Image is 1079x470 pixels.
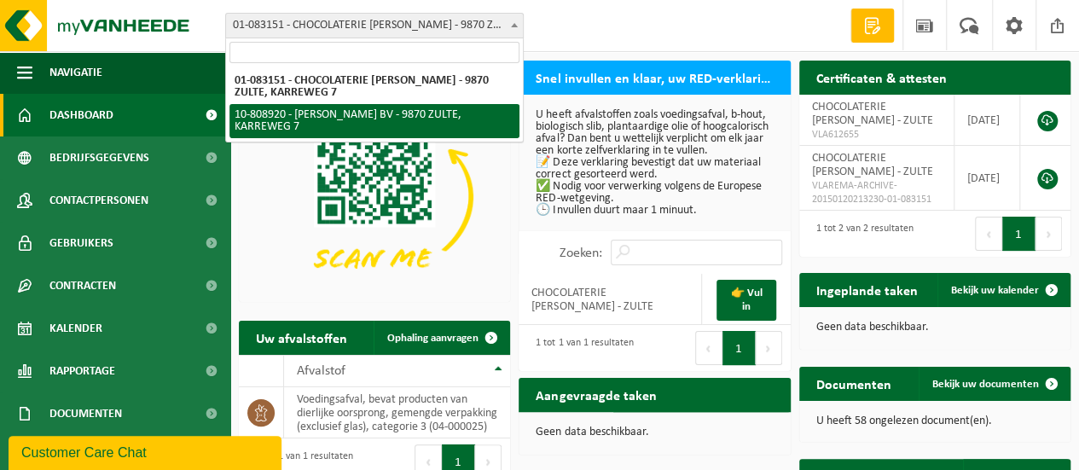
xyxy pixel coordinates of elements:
[816,415,1053,427] p: U heeft 58 ongelezen document(en).
[799,367,908,400] h2: Documenten
[808,215,914,252] div: 1 tot 2 van 2 resultaten
[536,109,773,217] p: U heeft afvalstoffen zoals voedingsafval, b-hout, biologisch slib, plantaardige olie of hoogcalor...
[226,14,523,38] span: 01-083151 - CHOCOLATERIE TONY BOECKAERT - 9870 ZULTE, KARREWEG 7
[812,152,933,178] span: CHOCOLATERIE [PERSON_NAME] - ZULTE
[722,331,756,365] button: 1
[49,264,116,307] span: Contracten
[225,13,524,38] span: 01-083151 - CHOCOLATERIE TONY BOECKAERT - 9870 ZULTE, KARREWEG 7
[49,51,102,94] span: Navigatie
[519,61,790,94] h2: Snel invullen en klaar, uw RED-verklaring voor 2025
[49,392,122,435] span: Documenten
[49,222,113,264] span: Gebruikers
[799,273,935,306] h2: Ingeplande taken
[229,70,519,104] li: 01-083151 - CHOCOLATERIE [PERSON_NAME] - 9870 ZULTE, KARREWEG 7
[229,104,519,138] li: 10-808920 - [PERSON_NAME] BV - 9870 ZULTE, KARREWEG 7
[919,367,1069,401] a: Bekijk uw documenten
[756,331,782,365] button: Next
[951,285,1039,296] span: Bekijk uw kalender
[560,247,602,260] label: Zoeken:
[49,350,115,392] span: Rapportage
[716,280,776,321] a: 👉 Vul in
[239,321,364,354] h2: Uw afvalstoffen
[954,146,1020,211] td: [DATE]
[49,94,113,136] span: Dashboard
[9,432,285,470] iframe: chat widget
[812,128,941,142] span: VLA612655
[1002,217,1035,251] button: 1
[527,329,633,367] div: 1 tot 1 van 1 resultaten
[816,322,1053,334] p: Geen data beschikbaar.
[297,364,345,378] span: Afvalstof
[812,101,933,127] span: CHOCOLATERIE [PERSON_NAME] - ZULTE
[932,379,1039,390] span: Bekijk uw documenten
[49,307,102,350] span: Kalender
[812,179,941,206] span: VLAREMA-ARCHIVE-20150120213230-01-083151
[937,273,1069,307] a: Bekijk uw kalender
[374,321,508,355] a: Ophaling aanvragen
[519,378,673,411] h2: Aangevraagde taken
[519,274,702,325] td: CHOCOLATERIE [PERSON_NAME] - ZULTE
[1035,217,1062,251] button: Next
[975,217,1002,251] button: Previous
[799,61,964,94] h2: Certificaten & attesten
[49,136,149,179] span: Bedrijfsgegevens
[239,95,510,299] img: Download de VHEPlus App
[49,179,148,222] span: Contactpersonen
[536,426,773,438] p: Geen data beschikbaar.
[695,331,722,365] button: Previous
[954,95,1020,146] td: [DATE]
[284,387,510,438] td: voedingsafval, bevat producten van dierlijke oorsprong, gemengde verpakking (exclusief glas), cat...
[387,333,479,344] span: Ophaling aanvragen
